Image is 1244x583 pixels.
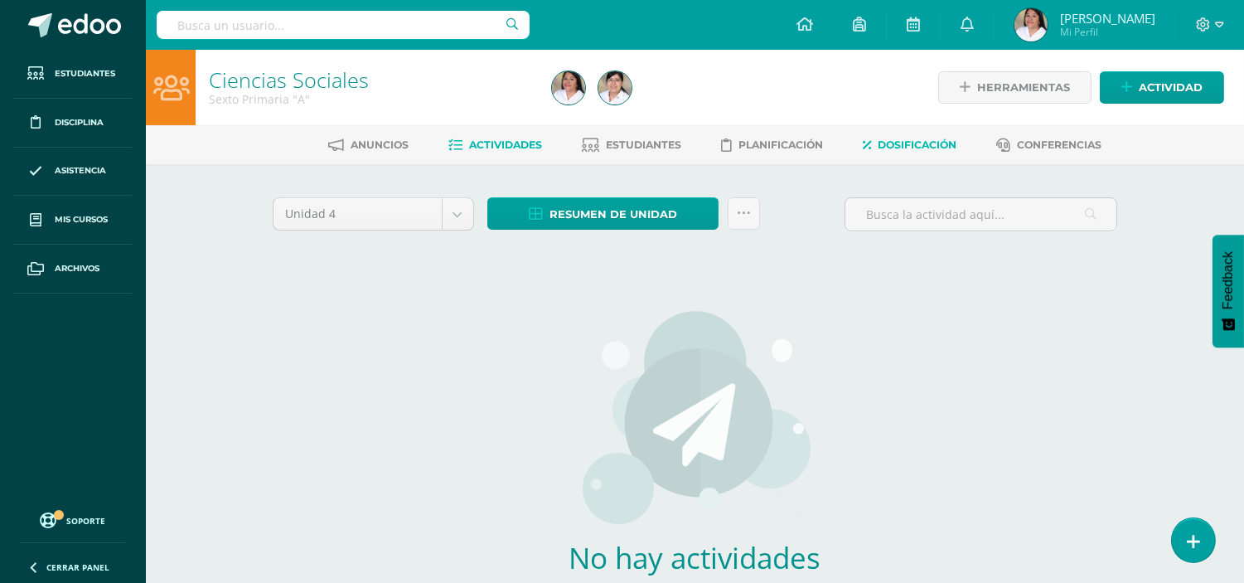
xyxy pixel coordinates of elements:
[451,538,940,577] h2: No hay actividades
[1139,72,1203,103] span: Actividad
[209,66,369,94] a: Ciencias Sociales
[13,196,133,245] a: Mis cursos
[55,262,99,275] span: Archivos
[20,508,126,531] a: Soporte
[1014,8,1048,41] img: 07e4e8fe95e241eabf153701a18b921b.png
[552,71,585,104] img: 07e4e8fe95e241eabf153701a18b921b.png
[13,99,133,148] a: Disciplina
[286,198,429,230] span: Unidad 4
[328,132,409,158] a: Anuncios
[721,132,823,158] a: Planificación
[209,68,532,91] h1: Ciencias Sociales
[55,67,115,80] span: Estudiantes
[55,213,108,226] span: Mis cursos
[938,71,1092,104] a: Herramientas
[209,91,532,107] div: Sexto Primaria 'A'
[606,138,681,151] span: Estudiantes
[738,138,823,151] span: Planificación
[1017,138,1101,151] span: Conferencias
[13,148,133,197] a: Asistencia
[55,116,104,129] span: Disciplina
[1060,25,1155,39] span: Mi Perfil
[55,164,106,177] span: Asistencia
[863,132,956,158] a: Dosificación
[582,132,681,158] a: Estudiantes
[977,72,1070,103] span: Herramientas
[598,71,632,104] img: 81b4b96153a5e26d3d090ab20a7281c5.png
[549,199,677,230] span: Resumen de unidad
[448,132,542,158] a: Actividades
[1213,235,1244,347] button: Feedback - Mostrar encuesta
[1060,10,1155,27] span: [PERSON_NAME]
[13,245,133,294] a: Archivos
[13,50,133,99] a: Estudiantes
[1100,71,1224,104] a: Actividad
[578,309,812,525] img: activities.png
[996,132,1101,158] a: Conferencias
[46,561,109,573] span: Cerrar panel
[878,138,956,151] span: Dosificación
[157,11,530,39] input: Busca un usuario...
[469,138,542,151] span: Actividades
[487,197,719,230] a: Resumen de unidad
[351,138,409,151] span: Anuncios
[1221,251,1236,309] span: Feedback
[845,198,1116,231] input: Busca la actividad aquí...
[67,515,106,527] span: Soporte
[273,198,473,230] a: Unidad 4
